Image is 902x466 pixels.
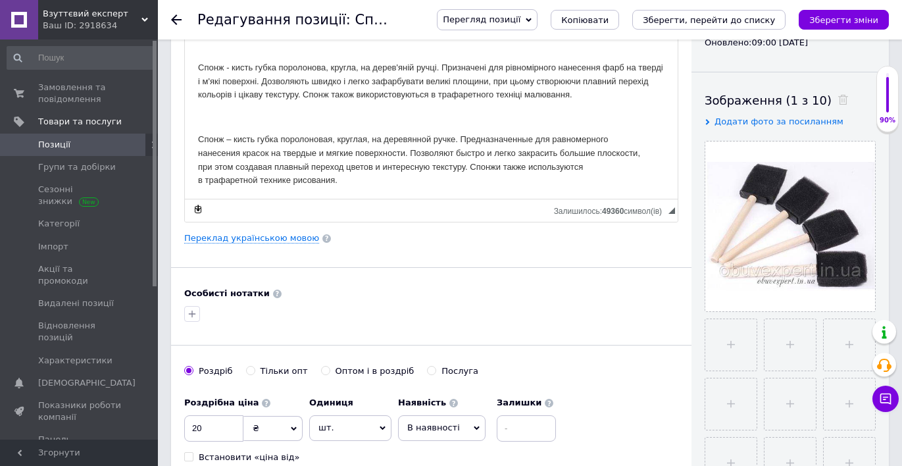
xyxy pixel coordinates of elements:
div: Тільки опт [261,365,308,377]
span: Перегляд позиції [443,14,520,24]
span: ₴ [253,423,259,433]
button: Зберегти зміни [799,10,889,30]
span: Копіювати [561,15,609,25]
button: Чат з покупцем [872,386,899,412]
h1: Редагування позиції: Спонж поролонова, 50 мм [197,12,545,28]
span: Групи та добірки [38,161,116,173]
span: Панель управління [38,434,122,457]
button: Копіювати [551,10,619,30]
iframe: Редактор, 7B1D5EB1-4FFA-41F2-8C20-B47AE29AA6B7 [185,34,678,199]
span: Додати фото за посиланням [714,116,843,126]
span: Позиції [38,139,70,151]
span: Акції та промокоди [38,263,122,287]
span: Товари та послуги [38,116,122,128]
div: Повернутися назад [171,14,182,25]
span: Видалені позиції [38,298,114,309]
input: - [497,415,556,442]
b: Залишки [497,398,541,407]
div: 90% [877,116,898,125]
span: Показники роботи компанії [38,400,122,423]
span: [DEMOGRAPHIC_DATA] [38,377,136,389]
i: Зберегти зміни [809,15,878,25]
div: Встановити «ціна від» [199,452,300,463]
span: Сезонні знижки [38,184,122,207]
div: Оновлено: 09:00 [DATE] [705,37,876,49]
span: Взуттєвий експерт [43,8,141,20]
input: 0 [184,415,243,442]
div: Кiлькiсть символiв [554,203,668,216]
span: Відновлення позицій [38,320,122,344]
b: Наявність [398,398,446,407]
i: Зберегти, перейти до списку [643,15,775,25]
div: Роздріб [199,365,233,377]
span: В наявності [407,423,460,432]
span: Категорії [38,218,80,230]
a: Переклад українською мовою [184,233,319,244]
button: Зберегти, перейти до списку [632,10,786,30]
span: шт. [309,415,391,440]
div: Ваш ID: 2918634 [43,20,158,32]
div: Оптом і в роздріб [336,365,414,377]
span: Імпорт [38,241,68,253]
span: Замовлення та повідомлення [38,82,122,105]
div: Зображення (1 з 10) [705,92,876,109]
b: Особисті нотатки [184,288,270,298]
b: Одиниця [309,398,353,407]
span: 49360 [602,207,624,216]
input: Пошук [7,46,155,70]
div: Послуга [441,365,478,377]
div: 90% Якість заповнення [876,66,899,132]
b: Роздрібна ціна [184,398,259,407]
span: Потягніть для зміни розмірів [668,207,675,214]
span: Характеристики [38,355,113,367]
a: Зробити резервну копію зараз [191,202,205,217]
